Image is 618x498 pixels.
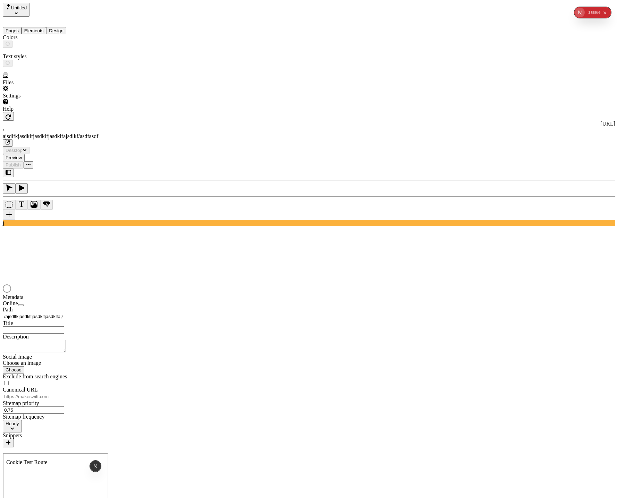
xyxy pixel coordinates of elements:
[3,200,15,210] button: Box
[3,121,615,127] div: [URL]
[3,400,39,406] span: Sitemap priority
[3,53,86,60] div: Text styles
[6,162,21,168] span: Publish
[3,366,24,373] button: Choose
[3,360,86,366] div: Choose an image
[3,387,38,393] span: Canonical URL
[11,5,27,10] span: Untitled
[6,367,22,372] span: Choose
[3,393,64,400] input: https://makeswift.com
[22,27,46,34] button: Elements
[6,148,23,153] span: Desktop
[3,133,615,139] div: ajsdlfkjasdklfjasdklfjasdklfajsdlkf/asdfasdf
[3,320,13,326] span: Title
[3,127,615,133] div: /
[3,414,44,420] span: Sitemap frequency
[3,354,32,360] span: Social Image
[3,307,12,312] span: Path
[3,334,29,340] span: Description
[3,154,25,161] button: Preview
[6,421,19,426] span: Hourly
[3,432,86,439] div: Snippets
[3,300,18,306] span: Online
[3,420,22,432] button: Hourly
[3,27,22,34] button: Pages
[28,200,40,210] button: Image
[3,373,67,379] span: Exclude from search engines
[3,79,86,86] div: Files
[3,294,86,300] div: Metadata
[46,27,66,34] button: Design
[3,220,615,226] div: j
[3,3,29,17] button: Select site
[3,93,86,99] div: Settings
[3,147,29,154] button: Desktop
[3,34,86,41] div: Colors
[3,106,86,112] div: Help
[40,200,53,210] button: Button
[15,200,28,210] button: Text
[3,161,24,169] button: Publish
[6,155,22,160] span: Preview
